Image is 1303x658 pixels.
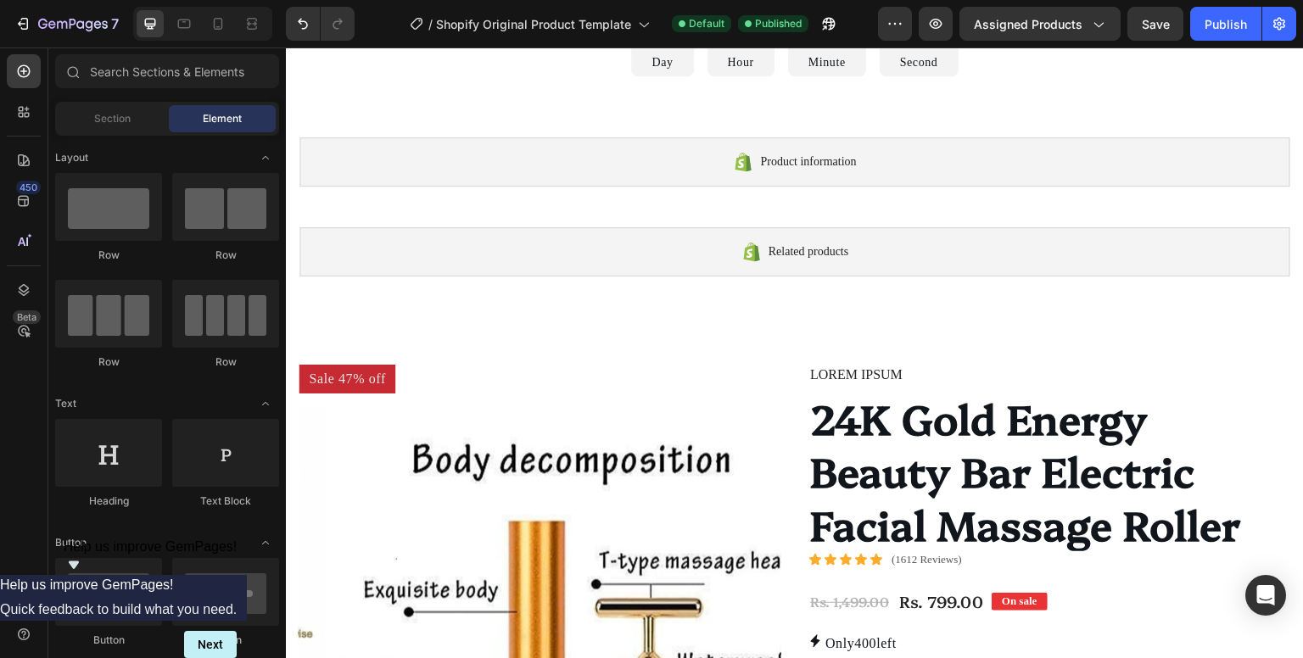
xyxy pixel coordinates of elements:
p: On sale [716,547,752,561]
div: Row [55,248,162,263]
h1: 24K Gold Energy Beauty Bar Electric Facial Massage Roller [523,342,1005,504]
span: Toggle open [252,390,279,417]
button: Save [1127,7,1183,41]
div: Row [55,354,162,370]
div: Beta [13,310,41,324]
span: Toggle open [252,529,279,556]
p: (1612 Reviews) [606,505,676,520]
span: Element [203,111,242,126]
p: Only left [540,588,611,604]
span: Save [1142,17,1170,31]
div: Text Block [172,493,279,509]
button: Show survey - Help us improve GemPages! [64,539,238,575]
span: / [428,15,433,33]
p: 7 [111,14,119,34]
span: Section [94,111,131,126]
span: Published [755,16,802,31]
span: Default [689,16,724,31]
div: Open Intercom Messenger [1245,575,1286,616]
div: Undo/Redo [286,7,355,41]
div: 450 [16,181,41,194]
div: Row [172,248,279,263]
div: Heading [55,493,162,509]
span: Toggle open [252,144,279,171]
pre: Sale 47% off [13,317,109,346]
button: Assigned Products [959,7,1121,41]
button: Publish [1190,7,1261,41]
div: Rs. 799.00 [612,542,699,566]
span: Help us improve GemPages! [64,539,238,554]
span: Shopify Original Product Template [436,15,631,33]
span: Text [55,396,76,411]
div: Publish [1205,15,1247,33]
span: Layout [55,150,88,165]
span: Assigned Products [974,15,1082,33]
p: Lorem ipsum [524,319,1004,337]
div: Rs. 1,499.00 [523,544,605,565]
iframe: Design area [286,47,1303,658]
span: Button [55,535,87,550]
span: 400 [568,588,590,603]
button: 7 [7,7,126,41]
div: Row [172,354,279,370]
input: Search Sections & Elements [55,54,279,88]
span: Product information [474,104,570,125]
span: Related products [483,194,562,215]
